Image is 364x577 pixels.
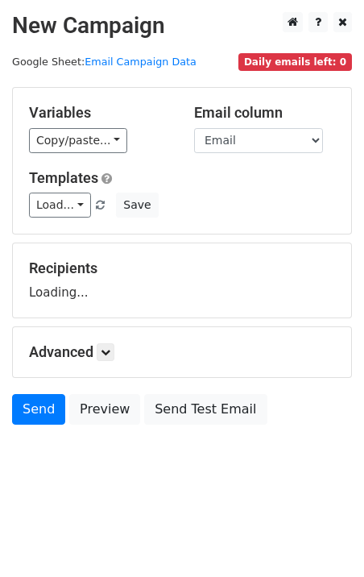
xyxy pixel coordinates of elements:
small: Google Sheet: [12,56,196,68]
a: Send [12,394,65,425]
h5: Email column [194,104,335,122]
h5: Recipients [29,259,335,277]
a: Daily emails left: 0 [238,56,352,68]
div: Loading... [29,259,335,301]
a: Templates [29,169,98,186]
a: Email Campaign Data [85,56,196,68]
a: Load... [29,193,91,218]
button: Save [116,193,158,218]
h5: Variables [29,104,170,122]
a: Send Test Email [144,394,267,425]
a: Copy/paste... [29,128,127,153]
a: Preview [69,394,140,425]
h2: New Campaign [12,12,352,39]
h5: Advanced [29,343,335,361]
span: Daily emails left: 0 [238,53,352,71]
